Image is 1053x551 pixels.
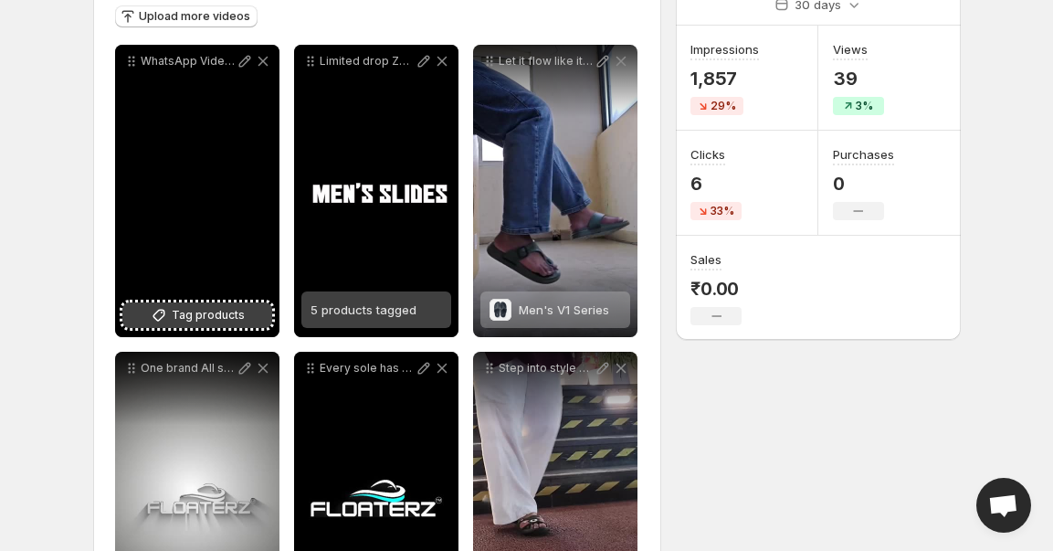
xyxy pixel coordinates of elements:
[690,278,742,300] p: ₹0.00
[690,250,721,269] h3: Sales
[690,40,759,58] h3: Impressions
[490,299,511,321] img: Men's V1 Series
[519,302,609,317] span: Men's V1 Series
[690,145,725,164] h3: Clicks
[833,68,884,90] p: 39
[115,45,279,337] div: WhatsApp Video [DATE] at 172655Tag products
[499,361,594,376] p: Step into style walk with confidence
[690,68,759,90] p: 1,857
[833,145,894,164] h3: Purchases
[141,361,236,376] p: One brand All styles For everyone Because comfort should never be complicated
[320,54,415,69] p: Limited drop Zero compromises Only for the bold Dont miss it
[499,54,594,69] p: Let it flow like its meant to with Floaterz
[122,302,272,328] button: Tag products
[711,99,736,113] span: 29%
[141,54,236,69] p: WhatsApp Video [DATE] at 172655
[139,9,250,24] span: Upload more videos
[856,99,873,113] span: 3%
[711,204,734,218] span: 33%
[115,5,258,27] button: Upload more videos
[311,302,416,317] span: 5 products tagged
[172,306,245,324] span: Tag products
[833,40,868,58] h3: Views
[976,478,1031,533] a: Open chat
[833,173,894,195] p: 0
[320,361,415,376] p: Every sole has a story Start yours with Floaterz
[294,45,458,337] div: Limited drop Zero compromises Only for the bold Dont miss it5 products tagged
[690,173,742,195] p: 6
[473,45,637,337] div: Let it flow like its meant to with FloaterzMen's V1 SeriesMen's V1 Series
